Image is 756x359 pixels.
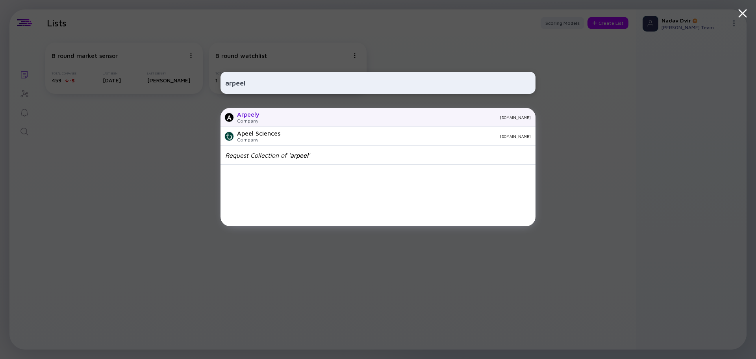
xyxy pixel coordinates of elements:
[266,115,531,120] div: [DOMAIN_NAME]
[237,137,280,143] div: Company
[237,111,259,118] div: Arpeely
[287,134,531,139] div: [DOMAIN_NAME]
[225,76,531,90] input: Search Company or Investor...
[290,152,308,159] span: arpeel
[237,118,259,124] div: Company
[237,130,280,137] div: Apeel Sciences
[225,152,310,159] div: Request Collection of ' '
